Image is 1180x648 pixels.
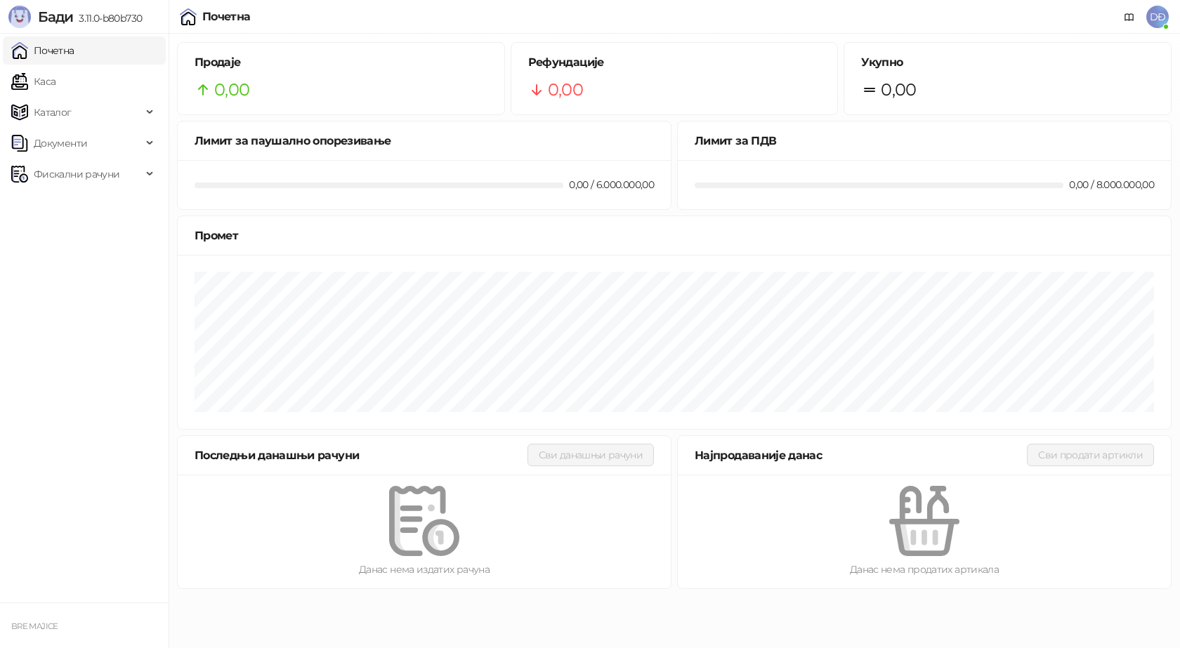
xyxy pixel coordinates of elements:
[195,54,487,71] h5: Продаје
[200,562,648,577] div: Данас нема издатих рачуна
[34,98,72,126] span: Каталог
[195,132,654,150] div: Лимит за паушално опорезивање
[1027,444,1154,466] button: Сви продати артикли
[528,54,821,71] h5: Рефундације
[1066,177,1157,192] div: 0,00 / 8.000.000,00
[195,227,1154,244] div: Промет
[527,444,654,466] button: Сви данашњи рачуни
[861,54,1154,71] h5: Укупно
[566,177,657,192] div: 0,00 / 6.000.000,00
[700,562,1148,577] div: Данас нема продатих артикала
[34,129,87,157] span: Документи
[195,447,527,464] div: Последњи данашњи рачуни
[11,67,55,95] a: Каса
[881,77,916,103] span: 0,00
[1118,6,1141,28] a: Документација
[8,6,31,28] img: Logo
[214,77,249,103] span: 0,00
[548,77,583,103] span: 0,00
[34,160,119,188] span: Фискални рачуни
[695,132,1154,150] div: Лимит за ПДВ
[38,8,73,25] span: Бади
[202,11,251,22] div: Почетна
[695,447,1027,464] div: Најпродаваније данас
[73,12,142,25] span: 3.11.0-b80b730
[11,37,74,65] a: Почетна
[1146,6,1169,28] span: DĐ
[11,621,58,631] small: BRE MAJICE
